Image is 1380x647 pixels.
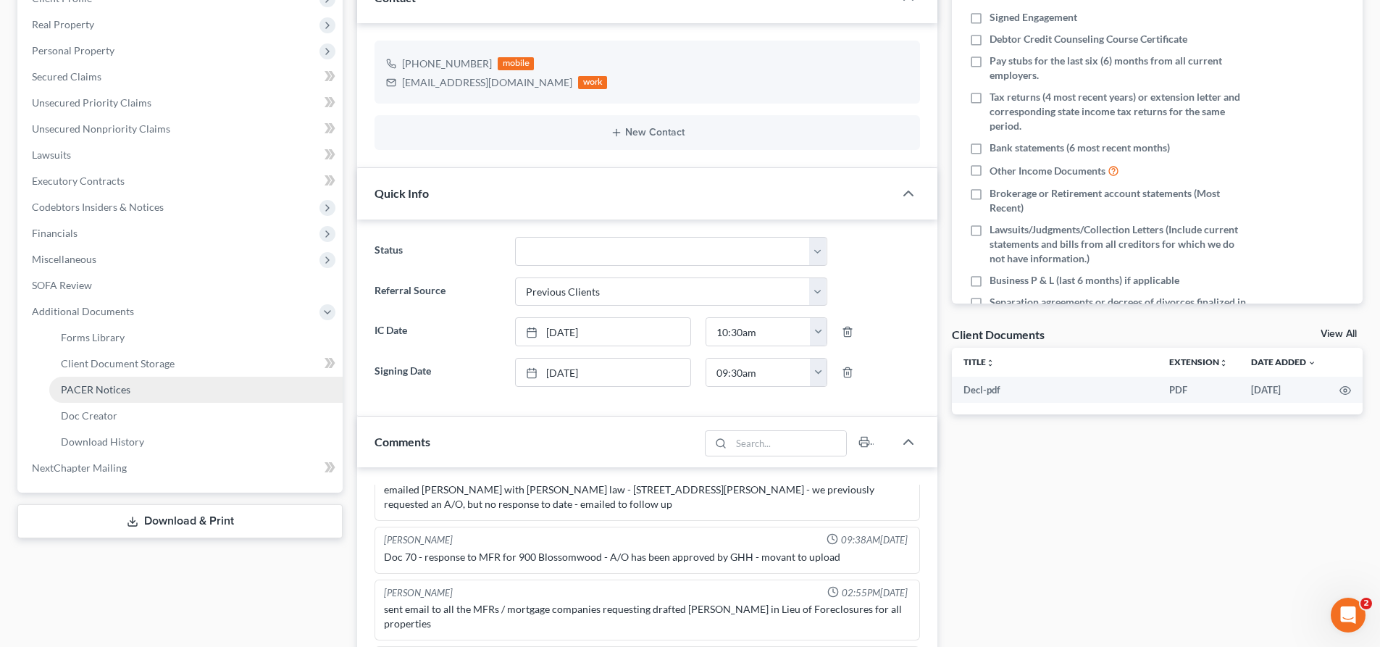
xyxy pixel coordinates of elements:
span: Separation agreements or decrees of divorces finalized in the past 2 years [990,295,1247,324]
a: Lawsuits [20,142,343,168]
span: PACER Notices [61,383,130,396]
a: Extensionunfold_more [1169,356,1228,367]
a: [DATE] [516,359,690,386]
span: Real Property [32,18,94,30]
span: Business P & L (last 6 months) if applicable [990,273,1179,288]
div: [PERSON_NAME] [384,586,453,600]
span: Forms Library [61,331,125,343]
span: Comments [375,435,430,448]
span: Other Income Documents [990,164,1105,178]
span: Unsecured Priority Claims [32,96,151,109]
a: Doc Creator [49,403,343,429]
span: Lawsuits [32,149,71,161]
div: [PHONE_NUMBER] [402,57,492,71]
span: SOFA Review [32,279,92,291]
a: PACER Notices [49,377,343,403]
span: Tax returns (4 most recent years) or extension letter and corresponding state income tax returns ... [990,90,1247,133]
span: 2 [1360,598,1372,609]
span: Lawsuits/Judgments/Collection Letters (Include current statements and bills from all creditors fo... [990,222,1247,266]
label: IC Date [367,317,507,346]
div: [EMAIL_ADDRESS][DOMAIN_NAME] [402,75,572,90]
div: mobile [498,57,534,70]
a: Download History [49,429,343,455]
span: Personal Property [32,44,114,57]
span: Miscellaneous [32,253,96,265]
td: PDF [1158,377,1239,403]
a: View All [1321,329,1357,339]
span: Pay stubs for the last six (6) months from all current employers. [990,54,1247,83]
i: unfold_more [1219,359,1228,367]
input: Search... [732,431,847,456]
span: Codebtors Insiders & Notices [32,201,164,213]
input: -- : -- [706,318,811,346]
span: Financials [32,227,78,239]
iframe: Intercom live chat [1331,598,1366,633]
button: New Contact [386,127,908,138]
span: Brokerage or Retirement account statements (Most Recent) [990,186,1247,215]
label: Signing Date [367,358,507,387]
div: Client Documents [952,327,1045,342]
a: Unsecured Nonpriority Claims [20,116,343,142]
a: Date Added expand_more [1251,356,1316,367]
label: Referral Source [367,277,507,306]
div: sent email to all the MFRs / mortgage companies requesting drafted [PERSON_NAME] in Lieu of Forec... [384,602,911,631]
span: Additional Documents [32,305,134,317]
span: Download History [61,435,144,448]
a: Download & Print [17,504,343,538]
span: Unsecured Nonpriority Claims [32,122,170,135]
a: Secured Claims [20,64,343,90]
a: SOFA Review [20,272,343,299]
i: expand_more [1308,359,1316,367]
span: Signed Engagement [990,10,1077,25]
a: Forms Library [49,325,343,351]
span: Bank statements (6 most recent months) [990,141,1170,155]
td: [DATE] [1239,377,1328,403]
i: unfold_more [986,359,995,367]
a: Client Document Storage [49,351,343,377]
span: Quick Info [375,186,429,200]
td: Decl-pdf [952,377,1158,403]
a: Titleunfold_more [963,356,995,367]
span: 09:38AM[DATE] [841,533,908,547]
span: Debtor Credit Counseling Course Certificate [990,32,1187,46]
label: Status [367,237,507,266]
div: work [578,76,607,89]
a: [DATE] [516,318,690,346]
a: Unsecured Priority Claims [20,90,343,116]
span: Doc Creator [61,409,117,422]
span: NextChapter Mailing [32,462,127,474]
div: emailed [PERSON_NAME] with [PERSON_NAME] law - [STREET_ADDRESS][PERSON_NAME] - we previously requ... [384,483,911,512]
a: NextChapter Mailing [20,455,343,481]
span: Secured Claims [32,70,101,83]
span: 02:55PM[DATE] [842,586,908,600]
span: Client Document Storage [61,357,175,370]
a: Executory Contracts [20,168,343,194]
div: [PERSON_NAME] [384,533,453,547]
span: Executory Contracts [32,175,125,187]
div: Doc 70 - response to MFR for 900 Blossomwood - A/O has been approved by GHH - movant to upload [384,550,911,564]
input: -- : -- [706,359,811,386]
